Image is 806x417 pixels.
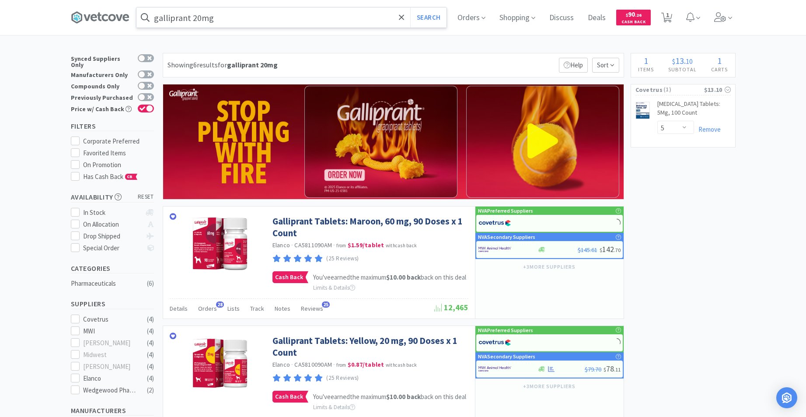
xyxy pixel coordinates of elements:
[672,57,675,66] span: $
[71,70,133,78] div: Manufacturers Only
[250,305,264,312] span: Track
[631,65,661,74] h4: Items
[216,301,224,308] span: 28
[635,85,663,95] span: Covetrus
[71,82,133,89] div: Compounds Only
[126,174,134,179] span: CB
[478,217,511,230] img: 77fca1acd8b6420a9015268ca798ef17_1.png
[147,326,154,336] div: ( 4 )
[614,247,621,253] span: . 70
[83,160,154,170] div: On Promotion
[192,215,248,272] img: 9a5ade94819a44a98deaacd5949c988c_573358.jpg
[71,105,133,112] div: Price w/ Cash Back
[686,57,693,66] span: 10
[147,361,154,372] div: ( 4 )
[675,55,684,66] span: 13
[147,350,154,360] div: ( 4 )
[272,215,466,239] a: Galliprant Tablets: Maroon, 60 mg, 90 Doses x 1 Count
[546,14,577,22] a: Discuss
[326,254,359,263] p: (25 Reviews)
[272,335,466,359] a: Galliprant Tablets: Yellow, 20 mg, 90 Doses x 1 Count
[275,305,290,312] span: Notes
[71,192,154,202] h5: Availability
[272,241,290,249] a: Elanco
[83,207,141,218] div: In Stock
[386,242,417,249] span: with cash back
[657,100,731,120] a: [MEDICAL_DATA] Tablets: 5Mg, 100 Count
[661,65,704,74] h4: Subtotal
[138,193,154,202] span: reset
[163,84,624,199] img: 40c9098be0884d4b98675f96ea22b47b_197.png
[83,243,141,253] div: Special Order
[147,278,154,289] div: ( 6 )
[326,374,359,383] p: (25 Reviews)
[147,373,154,384] div: ( 4 )
[644,55,648,66] span: 1
[71,299,154,309] h5: Suppliers
[83,314,137,325] div: Covetrus
[136,7,447,28] input: Search by item, sku, manufacturer, ingredient, size...
[614,366,621,373] span: . 11
[592,58,619,73] span: Sort
[600,244,621,254] span: 142
[386,362,417,368] span: with cash back
[336,242,346,249] span: from
[519,380,579,392] button: +3more suppliers
[71,406,154,416] h5: Manufacturers
[83,350,137,360] div: Midwest
[147,314,154,325] div: ( 4 )
[322,301,330,308] span: 25
[410,7,447,28] button: Search
[478,243,511,256] img: f6b2451649754179b5b4e0c70c3f7cb0_2.png
[478,362,511,375] img: f6b2451649754179b5b4e0c70c3f7cb0_2.png
[71,54,133,68] div: Synced Suppliers Only
[218,60,278,69] span: for
[272,361,290,368] a: Elanco
[663,85,704,94] span: ( 1 )
[658,15,676,23] a: 1
[336,362,346,368] span: from
[635,102,650,119] img: abff48ceaef34d9fbb34c4915f8f53ff_299049.png
[83,338,137,348] div: [PERSON_NAME]
[83,231,141,242] div: Drop Shipped
[147,338,154,348] div: ( 4 )
[291,241,293,249] span: ·
[83,136,154,147] div: Corporate Preferred
[83,361,137,372] div: [PERSON_NAME]
[584,14,609,22] a: Deals
[273,272,305,283] span: Cash Back
[661,56,704,65] div: .
[466,86,619,198] img: galliprant_vb_thumbnail.png
[313,392,466,401] span: You've earned the maximum back on this deal
[578,246,597,254] span: $145.61
[621,20,645,25] span: Cash Back
[604,366,606,373] span: $
[559,58,588,73] p: Help
[478,233,535,241] p: NVA Secondary Suppliers
[227,60,278,69] strong: galliprant 20mg
[519,261,579,273] button: +3more suppliers
[192,335,248,392] img: d428ef9c4be543ff8609e03ae69b63f5_573359.jpg
[170,305,188,312] span: Details
[600,247,602,253] span: $
[294,241,332,249] span: CA5811090AM
[386,273,405,281] span: $10.00
[704,85,731,95] div: $13.10
[71,278,142,289] div: Pharmaceuticals
[304,86,457,198] img: galliprant_vb_contentv2.png
[71,93,133,101] div: Previously Purchased
[717,55,722,66] span: 1
[626,10,642,18] span: 90
[83,326,137,336] div: MWI
[83,373,137,384] div: Elanco
[291,361,293,368] span: ·
[776,387,797,408] div: Open Intercom Messenger
[434,302,468,312] span: 12,465
[348,361,384,368] strong: $0.87 / tablet
[294,361,332,368] span: CA5810090AM
[626,12,628,18] span: $
[694,125,721,133] a: Remove
[83,172,138,181] span: Has Cash Back
[348,241,384,249] strong: $1.59 / tablet
[71,121,154,131] h5: Filters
